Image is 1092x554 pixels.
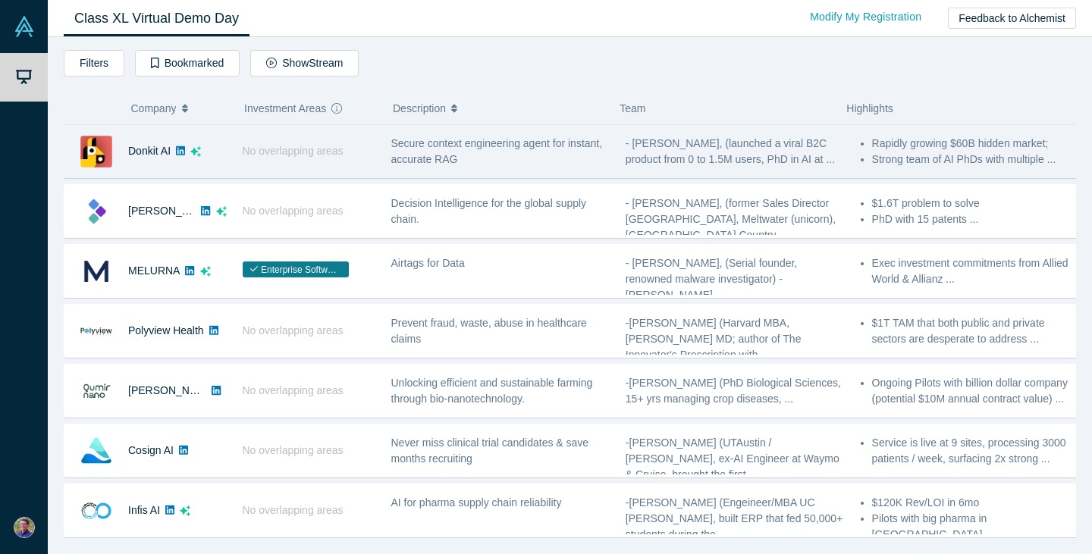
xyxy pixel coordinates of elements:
[250,50,359,77] button: ShowStream
[80,196,112,227] img: Kimaru AI's Logo
[393,92,604,124] button: Description
[128,145,171,157] a: Donkit AI
[948,8,1076,29] button: Feedback to Alchemist
[128,205,215,217] a: [PERSON_NAME]
[626,317,802,361] span: -[PERSON_NAME] (Harvard MBA, [PERSON_NAME] MD; author of The Innovator's Prescription with ...
[626,437,839,480] span: -[PERSON_NAME] (UTAustin / [PERSON_NAME], ex-AI Engineer at Waymo & Cruise, brought the first ...
[14,517,35,538] img: Vik Ghai's Account
[872,435,1079,467] li: Service is live at 9 sites, processing 3000 patients / week, surfacing 2x strong ...
[80,495,112,527] img: Infis AI's Logo
[243,504,344,516] span: No overlapping areas
[80,315,112,347] img: Polyview Health's Logo
[872,211,1079,227] li: PhD with 15 patents ...
[14,16,35,37] img: Alchemist Vault Logo
[128,324,204,336] a: Polyview Health
[243,324,344,336] span: No overlapping areas
[243,261,349,277] span: Enterprise Software
[131,92,229,124] button: Company
[80,375,112,407] img: Qumir Nano's Logo
[128,384,215,396] a: [PERSON_NAME]
[64,50,124,77] button: Filters
[180,505,190,516] svg: dsa ai sparkles
[626,137,835,165] span: - [PERSON_NAME], (launched a viral B2C product from 0 to 1.5M users, PhD in AI at ...
[80,255,112,287] img: MELURNA's Logo
[872,196,1079,211] li: $1.6T problem to solve
[391,317,587,345] span: Prevent fraud, waste, abuse in healthcare claims
[872,495,1079,511] li: $120K Rev/LOI in 6mo
[243,205,344,217] span: No overlapping areas
[190,146,201,157] svg: dsa ai sparkles
[244,92,326,124] span: Investment Areas
[872,375,1079,407] li: Ongoing Pilots with billion dollar company (potential $10M annual contract value) ...
[391,257,465,269] span: Airtags for Data
[131,92,177,124] span: Company
[846,102,893,114] span: Highlights
[128,264,180,277] a: MELURNA
[243,384,344,396] span: No overlapping areas
[391,137,603,165] span: Secure context engineering agent for instant, accurate RAG
[872,255,1079,287] li: Exec investment commitments from Allied World & Allianz ...
[872,315,1079,347] li: $1T TAM that both public and private sectors are desperate to address ...
[872,152,1079,167] li: Strong team of AI PhDs with multiple ...
[135,50,240,77] button: Bookmarked
[620,102,645,114] span: Team
[626,257,797,301] span: - [PERSON_NAME], (Serial founder, renowned malware investigator) - [PERSON_NAME] ...
[80,136,112,167] img: Donkit AI's Logo
[391,437,589,465] span: Never miss clinical trial candidates & save months recruiting
[626,496,843,540] span: -[PERSON_NAME] (Engeineer/MBA UC [PERSON_NAME], built ERP that fed 50,000+ students during the ...
[872,136,1079,152] li: Rapidly growing $60B hidden market;
[393,92,446,124] span: Description
[216,206,227,217] svg: dsa ai sparkles
[64,1,249,36] a: Class XL Virtual Demo Day
[80,435,112,467] img: Cosign AI's Logo
[200,266,211,277] svg: dsa ai sparkles
[391,197,587,225] span: Decision Intelligence for the global supply chain.
[243,145,344,157] span: No overlapping areas
[626,377,841,405] span: -[PERSON_NAME] (PhD Biological Sciences, 15+ yrs managing crop diseases, ...
[128,504,160,516] a: Infis AI
[391,377,593,405] span: Unlocking efficient and sustainable farming through bio-nanotechnology.
[626,197,836,241] span: - [PERSON_NAME], (former Sales Director [GEOGRAPHIC_DATA], Meltwater (unicorn), [GEOGRAPHIC_DATA]...
[794,4,937,30] a: Modify My Registration
[128,444,174,456] a: Cosign AI
[391,496,562,509] span: AI for pharma supply chain reliability
[243,444,344,456] span: No overlapping areas
[872,511,1079,543] li: Pilots with big pharma in [GEOGRAPHIC_DATA] ...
